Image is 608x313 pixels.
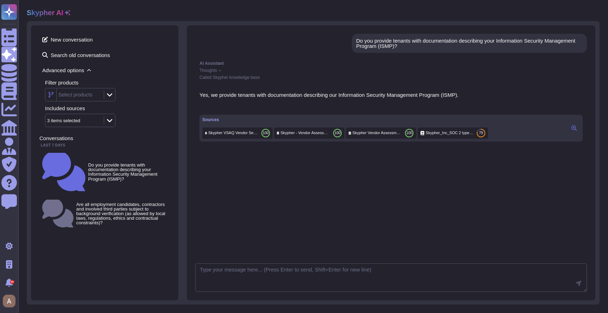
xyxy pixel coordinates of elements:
[569,124,580,132] button: Click to view sources in the right panel
[356,38,583,49] div: Do you provide tenants with documentation describing your Information Security Management Program...
[346,127,416,139] div: Click to preview/edit this source
[280,130,330,136] span: Skypher - Vendor Assessment Questionnaire - evidence
[199,75,260,80] span: Called Skypher knowledge base
[39,144,170,147] div: Last 7 days
[274,127,344,139] div: Click to preview/edit this source
[199,68,217,73] span: Thoughts
[479,131,483,135] span: 79
[426,130,474,136] span: Skypher_Inc_SOC 2 type 2.pdf
[88,163,167,181] small: Do you provide tenants with documentation describing your Information Security Management Program...
[202,118,488,122] div: Sources
[335,131,341,135] span: 100
[39,49,170,61] span: Search old conversations
[27,8,63,17] h2: Skypher AI
[45,80,170,85] div: Filter products
[39,65,170,76] span: Advanced options
[47,118,80,123] div: 3 items selected
[406,131,412,135] span: 100
[263,131,269,135] span: 100
[207,103,212,109] button: Like this response
[1,293,20,309] button: user
[199,92,583,98] p: Yes, we provide tenants with documentation describing our Information Security Management Program...
[353,130,402,136] span: Skypher Vendor Assessment Questionnaire evidence
[208,130,259,136] span: Skypher VSAQ Vendor Security Assessment Questionnaire evidence 2
[39,136,170,141] div: Conversations
[45,106,170,111] div: Included sources
[39,34,170,45] span: New conversation
[214,104,219,109] button: Dislike this response
[199,104,205,109] button: Copy this response
[76,202,167,225] small: Are all employment candidates, contractors and involved third parties subject to background verif...
[418,127,488,139] div: Click to preview/edit this source
[58,92,93,97] div: Select products
[199,61,583,65] div: AI Assistant
[202,127,273,139] div: Click to preview/edit this source
[3,295,15,307] img: user
[10,280,14,284] div: 9+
